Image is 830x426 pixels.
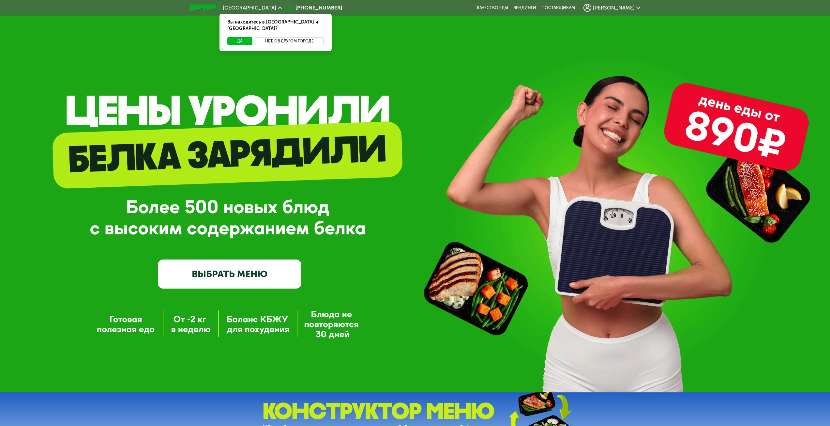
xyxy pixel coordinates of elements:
[227,37,252,45] button: Да
[477,5,508,10] a: Качество еды
[158,260,301,288] a: ВЫБРАТЬ МЕНЮ
[513,5,536,10] a: Вендинги
[593,5,635,10] span: [PERSON_NAME]
[541,5,575,10] div: поставщикам
[255,37,324,45] button: Нет, я в другом городе
[285,4,342,12] a: [PHONE_NUMBER]
[223,5,276,10] span: [GEOGRAPHIC_DATA]
[219,14,332,37] div: Вы находитесь в [GEOGRAPHIC_DATA] и [GEOGRAPHIC_DATA]?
